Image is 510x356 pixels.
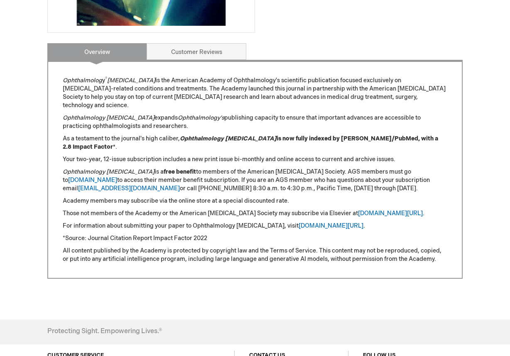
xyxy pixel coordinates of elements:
[63,168,154,175] em: Ophthalmology [MEDICAL_DATA]
[147,43,246,60] a: Customer Reviews
[63,76,447,110] p: y is the American Academy of Ophthalmology's scientific publication focused exclusively on [MEDIC...
[63,77,102,84] em: Ophthalmolog
[63,135,438,150] strong: is now fully indexed by [PERSON_NAME]/PubMed, with a 2.8 Impact Factor*
[63,247,447,263] p: All content published by the Academy is protected by copyright law and the Terms of Service. This...
[47,328,162,335] h4: Protecting Sight. Empowering Lives.®
[299,222,363,229] a: [DOMAIN_NAME][URL]
[63,168,447,193] p: is a to members of the American [MEDICAL_DATA] Society. AGS members must go to to access their me...
[63,114,447,130] p: expands publishing capacity to ensure that important advances are accessible to practicing ophtha...
[178,114,224,121] em: Ophthalmology’s
[105,76,107,81] sup: ®
[358,210,423,217] a: [DOMAIN_NAME][URL]
[63,135,447,151] p: As a testament to the journal's high caliber, .
[164,168,196,175] strong: free benefit
[63,234,447,243] p: *Source: Journal Citation Report Impact Factor 2022
[78,185,180,192] a: [EMAIL_ADDRESS][DOMAIN_NAME]
[63,197,447,205] p: Academy members may subscribe via the online store at a special discounted rate.
[63,114,154,121] em: Ophthalmology [MEDICAL_DATA]
[63,222,447,230] p: For information about submitting your paper to Ophthalmology [MEDICAL_DATA], visit .
[47,43,147,60] a: Overview
[63,155,447,164] p: Your two-year, 12-issue subscription includes a new print issue bi-monthly and online access to c...
[107,77,155,84] em: [MEDICAL_DATA]
[180,135,277,142] em: Ophthalmology [MEDICAL_DATA]
[68,177,117,184] a: [DOMAIN_NAME]
[63,209,447,218] p: Those not members of the Academy or the American [MEDICAL_DATA] Society may subscribe via Elsevie...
